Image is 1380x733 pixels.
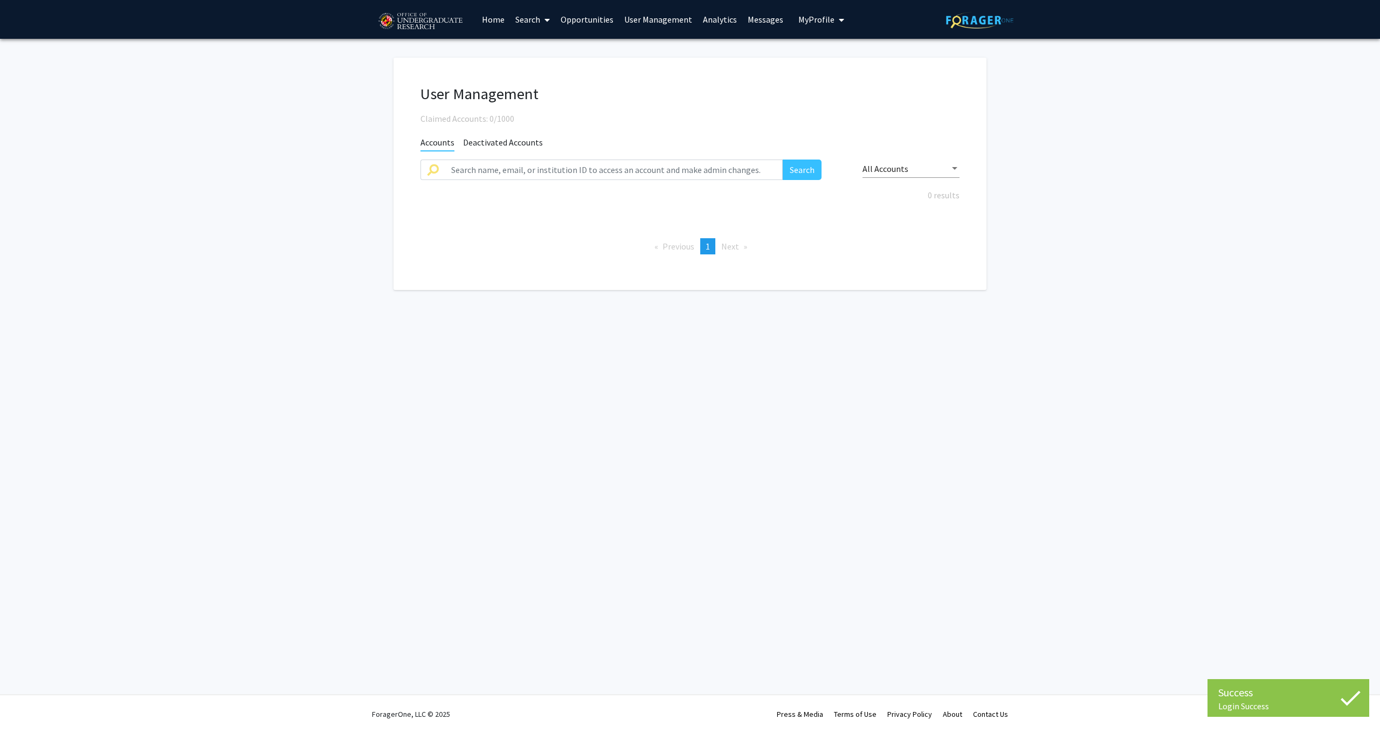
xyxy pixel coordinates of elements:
div: 0 results [412,189,968,202]
span: Accounts [420,137,454,151]
span: All Accounts [862,163,908,174]
a: Terms of Use [834,709,877,719]
span: Previous [663,241,694,252]
span: 1 [706,241,710,252]
div: Success [1218,684,1358,701]
a: Press & Media [777,709,823,719]
div: Login Success [1218,701,1358,711]
img: ForagerOne Logo [946,12,1013,29]
a: Analytics [698,1,742,38]
a: Privacy Policy [887,709,932,719]
a: Home [477,1,510,38]
input: Search name, email, or institution ID to access an account and make admin changes. [445,160,783,180]
a: User Management [619,1,698,38]
a: Messages [742,1,789,38]
h1: User Management [420,85,960,103]
span: Next [721,241,739,252]
button: Search [783,160,822,180]
span: Deactivated Accounts [463,137,543,150]
span: My Profile [798,14,834,25]
div: ForagerOne, LLC © 2025 [372,695,450,733]
a: About [943,709,962,719]
a: Contact Us [973,709,1008,719]
div: Claimed Accounts: 0/1000 [420,112,960,125]
a: Search [510,1,555,38]
img: University of Maryland Logo [375,8,466,35]
a: Opportunities [555,1,619,38]
ul: Pagination [420,238,960,254]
